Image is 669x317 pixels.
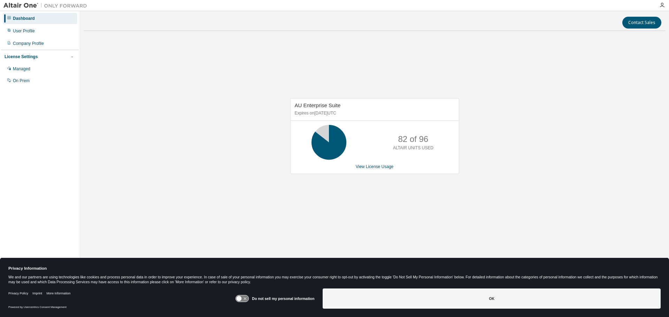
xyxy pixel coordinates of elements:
[356,164,394,169] a: View License Usage
[5,54,38,60] div: License Settings
[13,41,44,46] div: Company Profile
[295,102,341,108] span: AU Enterprise Suite
[3,2,91,9] img: Altair One
[398,133,428,145] p: 82 of 96
[13,78,30,84] div: On Prem
[13,66,30,72] div: Managed
[13,16,35,21] div: Dashboard
[295,110,453,116] p: Expires on [DATE] UTC
[393,145,433,151] p: ALTAIR UNITS USED
[622,17,661,29] button: Contact Sales
[13,28,35,34] div: User Profile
